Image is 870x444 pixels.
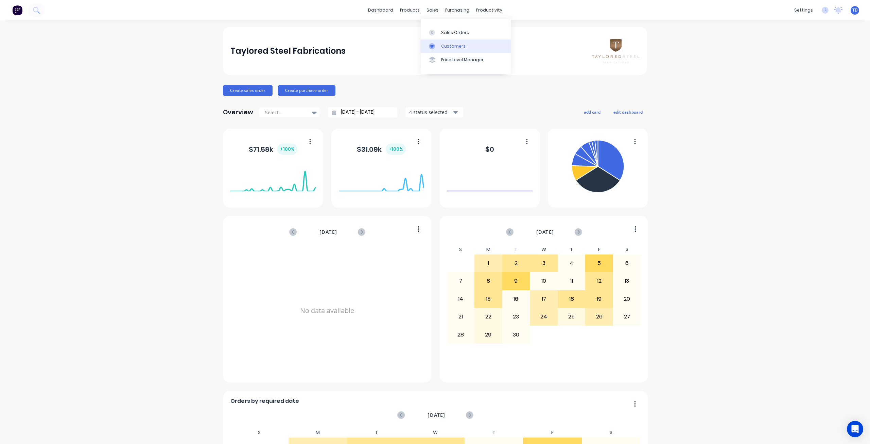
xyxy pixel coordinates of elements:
[558,255,585,272] div: 4
[406,428,465,438] div: W
[613,291,641,308] div: 20
[503,255,530,272] div: 2
[613,273,641,290] div: 13
[530,308,557,325] div: 24
[421,39,511,53] a: Customers
[592,39,640,63] img: Taylored Steel Fabrications
[474,245,502,254] div: M
[12,5,22,15] img: Factory
[585,245,613,254] div: F
[447,326,474,343] div: 28
[475,273,502,290] div: 8
[485,144,494,154] div: $ 0
[447,291,474,308] div: 14
[613,308,641,325] div: 27
[586,308,613,325] div: 26
[473,5,506,15] div: productivity
[421,53,511,67] a: Price Level Manager
[503,273,530,290] div: 9
[558,291,585,308] div: 18
[530,291,557,308] div: 17
[397,5,423,15] div: products
[441,57,484,63] div: Price Level Manager
[442,5,473,15] div: purchasing
[530,273,557,290] div: 10
[586,255,613,272] div: 5
[523,428,582,438] div: F
[536,228,554,236] span: [DATE]
[230,245,424,377] div: No data available
[475,255,502,272] div: 1
[405,107,463,117] button: 4 status selected
[503,308,530,325] div: 23
[579,108,605,116] button: add card
[230,44,346,58] div: Taylored Steel Fabrications
[365,5,397,15] a: dashboard
[465,428,523,438] div: T
[503,291,530,308] div: 16
[502,245,530,254] div: T
[386,144,406,155] div: + 100 %
[357,144,406,155] div: $ 31.09k
[230,428,289,438] div: S
[475,308,502,325] div: 22
[613,255,641,272] div: 6
[249,144,297,155] div: $ 71.58k
[530,245,558,254] div: W
[447,245,475,254] div: S
[558,308,585,325] div: 25
[791,5,816,15] div: settings
[278,85,335,96] button: Create purchase order
[409,109,452,116] div: 4 status selected
[558,245,586,254] div: T
[319,228,337,236] span: [DATE]
[441,43,466,49] div: Customers
[441,30,469,36] div: Sales Orders
[530,255,557,272] div: 3
[852,7,858,13] span: TD
[447,308,474,325] div: 21
[230,397,299,405] span: Orders by required date
[558,273,585,290] div: 11
[475,326,502,343] div: 29
[289,428,347,438] div: M
[613,245,641,254] div: S
[347,428,406,438] div: T
[428,411,445,419] span: [DATE]
[421,26,511,39] a: Sales Orders
[423,5,442,15] div: sales
[475,291,502,308] div: 15
[586,273,613,290] div: 12
[503,326,530,343] div: 30
[223,105,253,119] div: Overview
[223,85,273,96] button: Create sales order
[277,144,297,155] div: + 100 %
[586,291,613,308] div: 19
[609,108,647,116] button: edit dashboard
[847,421,863,437] div: Open Intercom Messenger
[582,428,641,438] div: S
[447,273,474,290] div: 7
